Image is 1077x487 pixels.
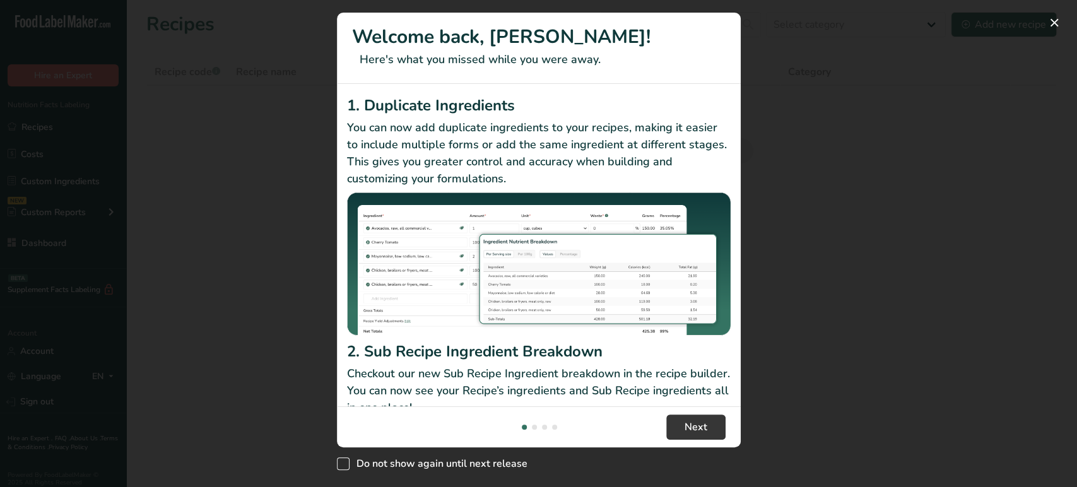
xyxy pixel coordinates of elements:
[347,340,731,363] h2: 2. Sub Recipe Ingredient Breakdown
[347,365,731,416] p: Checkout our new Sub Recipe Ingredient breakdown in the recipe builder. You can now see your Reci...
[347,192,731,336] img: Duplicate Ingredients
[347,119,731,187] p: You can now add duplicate ingredients to your recipes, making it easier to include multiple forms...
[666,414,726,440] button: Next
[350,457,527,470] span: Do not show again until next release
[685,420,707,435] span: Next
[347,94,731,117] h2: 1. Duplicate Ingredients
[352,51,726,68] p: Here's what you missed while you were away.
[352,23,726,51] h1: Welcome back, [PERSON_NAME]!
